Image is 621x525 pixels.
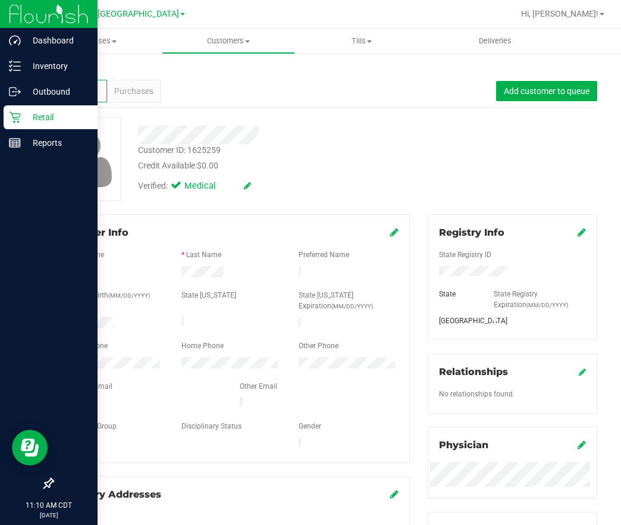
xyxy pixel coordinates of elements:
[439,249,491,260] label: State Registry ID
[9,86,21,98] inline-svg: Outbound
[299,290,399,311] label: State [US_STATE] Expiration
[197,161,218,170] span: $0.00
[12,430,48,465] iframe: Resource center
[295,29,428,54] a: Tills
[181,421,241,432] label: Disciplinary Status
[21,85,92,99] p: Outbound
[114,85,153,98] span: Purchases
[21,33,92,48] p: Dashboard
[494,289,586,310] label: State Registry Expiration
[296,36,428,46] span: Tills
[9,60,21,72] inline-svg: Inventory
[463,36,528,46] span: Deliveries
[64,489,161,500] span: Delivery Addresses
[68,290,150,301] label: Date of Birth
[439,439,488,451] span: Physician
[9,137,21,149] inline-svg: Reports
[138,160,402,172] div: Credit Available:
[162,29,295,54] a: Customers
[138,144,221,157] div: Customer ID: 1625259
[5,511,92,520] p: [DATE]
[299,249,349,260] label: Preferred Name
[526,302,568,308] span: (MM/DD/YYYY)
[5,500,92,511] p: 11:10 AM CDT
[21,110,92,124] p: Retail
[181,340,224,351] label: Home Phone
[439,227,504,238] span: Registry Info
[184,180,232,193] span: Medical
[496,81,597,101] button: Add customer to queue
[9,35,21,46] inline-svg: Dashboard
[21,59,92,73] p: Inventory
[299,340,338,351] label: Other Phone
[240,381,277,392] label: Other Email
[162,36,294,46] span: Customers
[439,366,508,377] span: Relationships
[108,292,150,299] span: (MM/DD/YYYY)
[21,136,92,150] p: Reports
[186,249,221,260] label: Last Name
[428,29,562,54] a: Deliveries
[430,315,485,326] div: [GEOGRAPHIC_DATA]
[521,9,598,18] span: Hi, [PERSON_NAME]!
[299,421,321,432] label: Gender
[430,289,485,299] div: State
[58,9,179,19] span: TX Austin [GEOGRAPHIC_DATA]
[331,303,373,310] span: (MM/DD/YYYY)
[181,290,236,301] label: State [US_STATE]
[9,111,21,123] inline-svg: Retail
[138,180,251,193] div: Verified:
[439,389,515,399] label: No relationships found.
[504,86,589,96] span: Add customer to queue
